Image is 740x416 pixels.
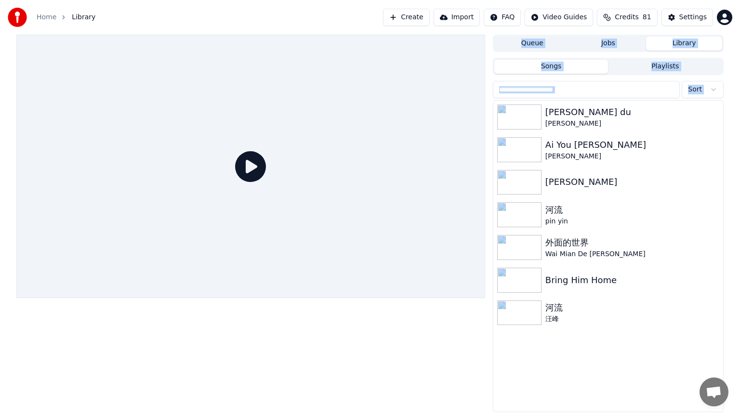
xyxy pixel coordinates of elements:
[545,301,719,314] div: 河流
[545,314,719,324] div: 汪峰
[434,9,480,26] button: Import
[545,138,719,152] div: Ai You [PERSON_NAME]
[8,8,27,27] img: youka
[545,203,719,217] div: 河流
[700,377,728,406] div: Open chat
[643,13,651,22] span: 81
[688,85,702,94] span: Sort
[494,60,608,74] button: Songs
[494,37,570,51] button: Queue
[545,105,719,119] div: [PERSON_NAME] du
[545,273,719,287] div: Bring Him Home
[37,13,95,22] nav: breadcrumb
[37,13,56,22] a: Home
[525,9,593,26] button: Video Guides
[484,9,521,26] button: FAQ
[615,13,638,22] span: Credits
[72,13,95,22] span: Library
[545,217,719,226] div: pin yin
[545,249,719,259] div: Wai Mian De [PERSON_NAME]
[545,152,719,161] div: [PERSON_NAME]
[383,9,430,26] button: Create
[545,175,719,189] div: [PERSON_NAME]
[646,37,722,51] button: Library
[597,9,657,26] button: Credits81
[545,119,719,129] div: [PERSON_NAME]
[545,236,719,249] div: 外面的世界
[661,9,713,26] button: Settings
[608,60,722,74] button: Playlists
[679,13,707,22] div: Settings
[570,37,647,51] button: Jobs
